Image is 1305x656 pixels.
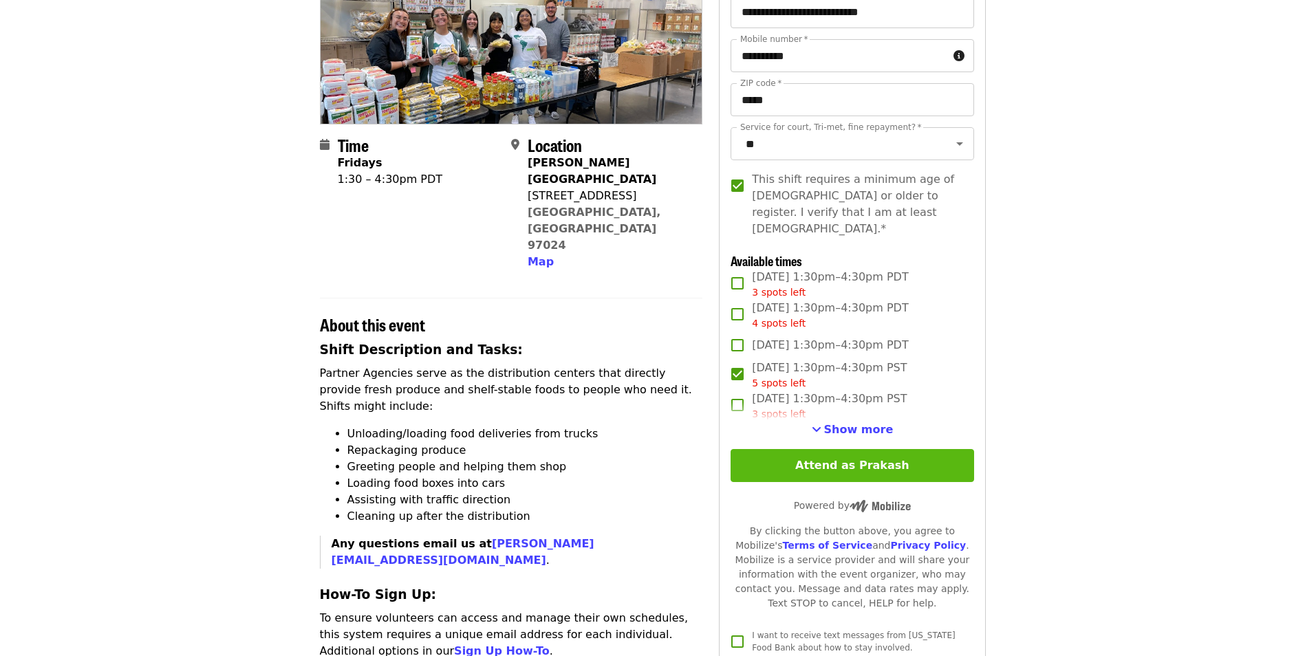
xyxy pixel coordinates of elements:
[890,540,966,551] a: Privacy Policy
[320,138,330,151] i: calendar icon
[731,39,947,72] input: Mobile number
[332,537,594,567] strong: Any questions email us at
[332,536,703,569] p: .
[752,391,907,422] span: [DATE] 1:30pm–4:30pm PST
[511,138,519,151] i: map-marker-alt icon
[347,475,703,492] li: Loading food boxes into cars
[731,449,973,482] button: Attend as Prakash
[752,337,908,353] span: [DATE] 1:30pm–4:30pm PDT
[528,206,661,252] a: [GEOGRAPHIC_DATA], [GEOGRAPHIC_DATA] 97024
[752,408,806,419] span: 3 spots left
[731,252,802,270] span: Available times
[782,540,872,551] a: Terms of Service
[752,360,907,391] span: [DATE] 1:30pm–4:30pm PST
[850,500,911,512] img: Powered by Mobilize
[740,79,781,87] label: ZIP code
[740,35,808,43] label: Mobile number
[320,312,425,336] span: About this event
[320,340,703,360] h3: Shift Description and Tasks:
[752,378,806,389] span: 5 spots left
[338,156,382,169] strong: Fridays
[347,442,703,459] li: Repackaging produce
[338,133,369,157] span: Time
[320,585,703,604] h3: How-To Sign Up:
[347,492,703,508] li: Assisting with traffic direction
[347,459,703,475] li: Greeting people and helping them shop
[347,426,703,442] li: Unloading/loading food deliveries from trucks
[950,134,969,153] button: Open
[528,254,554,270] button: Map
[752,287,806,298] span: 3 spots left
[953,50,964,63] i: circle-info icon
[731,83,973,116] input: ZIP code
[528,255,554,268] span: Map
[752,171,962,237] span: This shift requires a minimum age of [DEMOGRAPHIC_DATA] or older to register. I verify that I am ...
[528,188,691,204] div: [STREET_ADDRESS]
[347,508,703,525] li: Cleaning up after the distribution
[824,423,894,436] span: Show more
[528,156,656,186] strong: [PERSON_NAME][GEOGRAPHIC_DATA]
[338,171,443,188] div: 1:30 – 4:30pm PDT
[752,269,908,300] span: [DATE] 1:30pm–4:30pm PDT
[731,524,973,611] div: By clicking the button above, you agree to Mobilize's and . Mobilize is a service provider and wi...
[794,500,911,511] span: Powered by
[528,133,582,157] span: Location
[752,300,908,331] span: [DATE] 1:30pm–4:30pm PDT
[812,422,894,438] button: See more timeslots
[320,365,703,415] p: Partner Agencies serve as the distribution centers that directly provide fresh produce and shelf-...
[752,318,806,329] span: 4 spots left
[740,123,922,131] label: Service for court, Tri-met, fine repayment?
[752,631,955,653] span: I want to receive text messages from [US_STATE] Food Bank about how to stay involved.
